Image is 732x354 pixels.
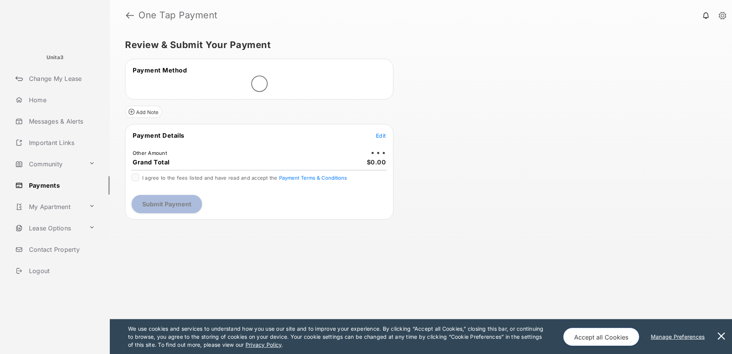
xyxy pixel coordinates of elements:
a: Logout [12,262,110,280]
span: Payment Method [133,66,187,74]
p: Unita3 [47,54,64,61]
h5: Review & Submit Your Payment [125,40,711,50]
span: I agree to the fees listed and have read and accept the [142,175,347,181]
a: Change My Lease [12,69,110,88]
a: My Apartment [12,198,86,216]
a: Lease Options [12,219,86,237]
span: Payment Details [133,132,185,139]
span: $0.00 [367,158,386,166]
a: Important Links [12,134,98,152]
td: Other Amount [132,150,167,156]
u: Manage Preferences [651,333,708,340]
span: Edit [376,132,386,139]
a: Payments [12,176,110,195]
button: Submit Payment [132,195,202,213]
span: Grand Total [133,158,170,166]
p: We use cookies and services to understand how you use our site and to improve your experience. By... [128,325,547,349]
a: Community [12,155,86,173]
a: Messages & Alerts [12,112,110,130]
u: Privacy Policy [246,341,281,348]
button: Add Note [125,106,162,118]
button: Accept all Cookies [563,328,639,346]
a: Home [12,91,110,109]
button: Edit [376,132,386,139]
button: I agree to the fees listed and have read and accept the [279,175,347,181]
a: Contact Property [12,240,110,259]
strong: One Tap Payment [138,11,218,20]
